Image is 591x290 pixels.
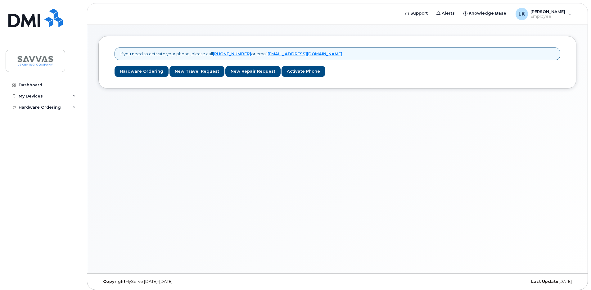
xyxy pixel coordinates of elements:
a: [EMAIL_ADDRESS][DOMAIN_NAME] [268,51,342,56]
strong: Copyright [103,279,125,284]
a: [PHONE_NUMBER] [213,51,251,56]
div: [DATE] [417,279,576,284]
div: MyServe [DATE]–[DATE] [98,279,258,284]
a: New Repair Request [225,66,281,77]
a: Activate Phone [282,66,325,77]
a: New Travel Request [169,66,224,77]
p: If you need to activate your phone, please call or email [120,51,342,57]
a: Hardware Ordering [115,66,169,77]
strong: Last Update [531,279,558,284]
